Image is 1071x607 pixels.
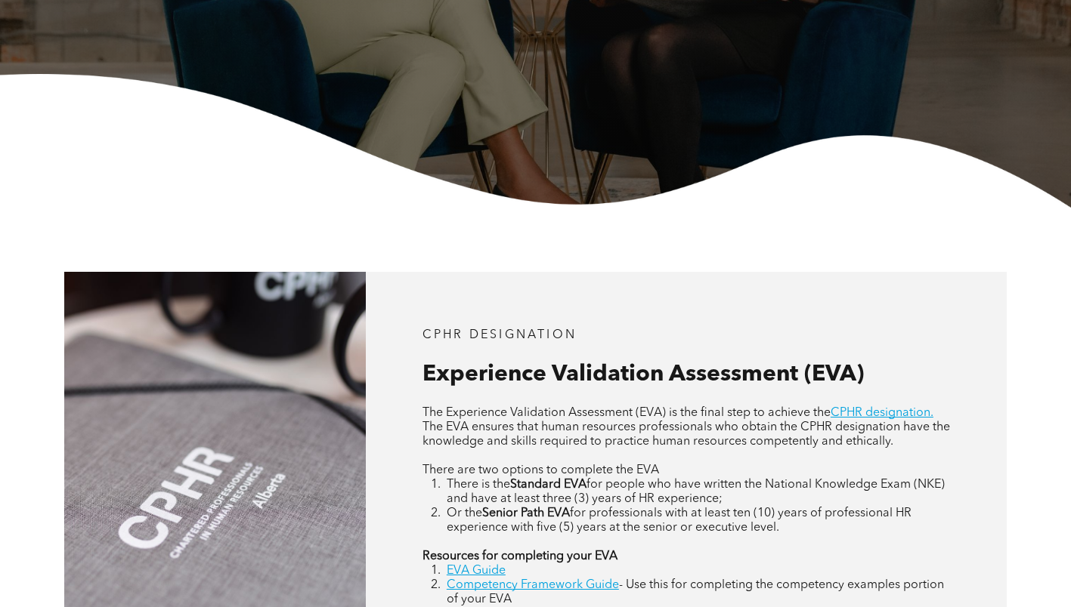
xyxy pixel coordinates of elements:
[447,479,945,505] span: for people who have written the National Knowledge Exam (NKE) and have at least three (3) years o...
[482,507,570,519] strong: Senior Path EVA
[447,579,944,605] span: - Use this for completing the competency examples portion of your EVA
[423,407,831,419] span: The Experience Validation Assessment (EVA) is the final step to achieve the
[447,507,912,534] span: for professionals with at least ten (10) years of professional HR experience with five (5) years ...
[423,329,577,341] span: CPHR DESIGNATION
[447,579,619,591] a: Competency Framework Guide
[423,550,618,562] strong: Resources for completing your EVA
[447,507,482,519] span: Or the
[831,407,933,419] a: CPHR designation.
[510,479,587,491] strong: Standard EVA
[447,565,506,577] a: EVA Guide
[423,363,864,386] span: Experience Validation Assessment (EVA)
[447,479,510,491] span: There is the
[423,464,659,476] span: There are two options to complete the EVA
[423,421,950,448] span: The EVA ensures that human resources professionals who obtain the CPHR designation have the knowl...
